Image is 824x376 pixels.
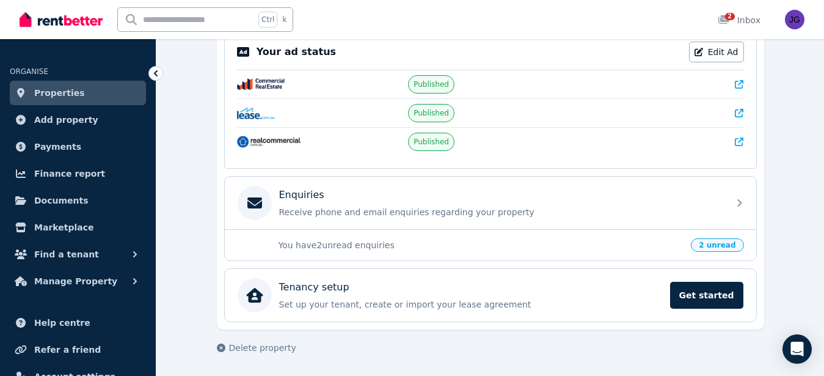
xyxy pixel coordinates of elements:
[10,135,146,159] a: Payments
[785,10,804,29] img: John Garnsworthy
[279,188,324,202] p: Enquiries
[34,342,101,357] span: Refer a friend
[689,42,744,62] a: Edit Ad
[279,239,684,251] p: You have 2 unread enquiries
[414,79,449,89] span: Published
[279,298,663,311] p: Set up your tenant, create or import your lease agreement
[34,193,89,208] span: Documents
[670,282,743,309] span: Get started
[34,112,98,127] span: Add property
[34,86,85,100] span: Properties
[225,177,756,229] a: EnquiriesReceive phone and email enquiries regarding your property
[414,137,449,147] span: Published
[20,10,103,29] img: RentBetter
[217,342,296,354] button: Delete property
[34,220,93,235] span: Marketplace
[10,188,146,213] a: Documents
[34,247,99,262] span: Find a tenant
[10,311,146,335] a: Help centre
[725,13,735,20] span: 2
[279,280,349,295] p: Tenancy setup
[237,107,275,119] img: Lease.com.au
[282,15,286,24] span: k
[10,269,146,293] button: Manage Property
[258,12,277,28] span: Ctrl
[34,166,105,181] span: Finance report
[229,342,296,354] span: Delete property
[237,78,285,90] img: CommercialRealEstate.com.au
[34,274,117,289] span: Manage Property
[225,269,756,322] a: Tenancy setupSet up your tenant, create or import your lease agreementGet started
[10,108,146,132] a: Add property
[10,215,146,240] a: Marketplace
[257,45,336,59] p: Your ad status
[718,14,760,26] div: Inbox
[691,238,743,252] span: 2 unread
[279,206,721,218] p: Receive phone and email enquiries regarding your property
[10,67,48,76] span: ORGANISE
[10,242,146,267] button: Find a tenant
[782,334,812,364] div: Open Intercom Messenger
[10,161,146,186] a: Finance report
[10,81,146,105] a: Properties
[237,136,301,148] img: RealCommercial.com.au
[34,139,81,154] span: Payments
[34,315,90,330] span: Help centre
[414,108,449,118] span: Published
[10,337,146,362] a: Refer a friend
